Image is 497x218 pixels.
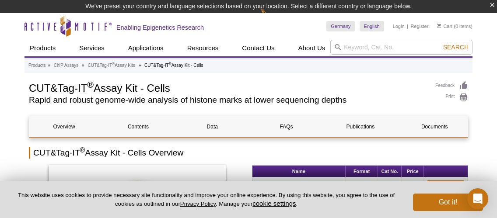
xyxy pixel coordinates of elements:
td: €1,455 [402,177,424,196]
a: Login [393,23,405,29]
a: Feedback [435,81,468,90]
a: Documents [400,116,469,137]
a: Cart [437,23,452,29]
th: Format [346,166,378,177]
sup: ® [112,62,115,66]
td: CUT&Tag-IT Assay Kit, Anti-Rabbit [252,177,346,215]
h2: Rapid and robust genome-wide analysis of histone marks at lower sequencing depths [29,96,427,104]
a: Print [435,93,468,102]
a: Publications [325,116,395,137]
a: FAQs [252,116,321,137]
sup: ® [87,80,94,90]
a: ChIP Assays [54,62,79,69]
p: This website uses cookies to provide necessary site functionality and improve your online experie... [14,191,399,208]
h2: Enabling Epigenetics Research [116,24,204,31]
input: Keyword, Cat. No. [330,40,472,55]
button: Got it! [413,194,483,211]
span: Search [443,44,469,51]
a: Register [410,23,428,29]
a: Products [24,40,61,56]
img: Your Cart [437,24,441,28]
th: Price [402,166,424,177]
th: Name [252,166,346,177]
img: Change Here [260,7,283,27]
li: » [48,63,50,68]
a: Data [178,116,247,137]
li: » [82,63,84,68]
td: 16 rxns [346,177,378,196]
a: Contents [103,116,173,137]
a: Contact Us [237,40,280,56]
sup: ® [169,62,171,66]
a: Products [28,62,45,69]
h1: CUT&Tag-IT Assay Kit - Cells [29,81,427,94]
a: About Us [293,40,331,56]
li: (0 items) [437,21,472,31]
a: English [360,21,384,31]
button: cookie settings [252,200,296,207]
h2: CUT&Tag-IT Assay Kit - Cells Overview [29,147,468,159]
sup: ® [80,146,85,154]
td: 53160 [378,177,402,196]
li: CUT&Tag-IT Assay Kit - Cells [144,63,203,68]
li: » [139,63,141,68]
button: Search [441,43,471,51]
a: Overview [29,116,99,137]
a: Add to Cart [426,180,465,193]
a: CUT&Tag-IT®Assay Kits [87,62,135,69]
th: Cat No. [378,166,402,177]
a: Applications [123,40,169,56]
a: Privacy Policy [180,201,216,207]
a: Germany [326,21,355,31]
a: Resources [182,40,224,56]
a: Services [74,40,110,56]
div: Open Intercom Messenger [467,188,488,209]
li: | [407,21,408,31]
